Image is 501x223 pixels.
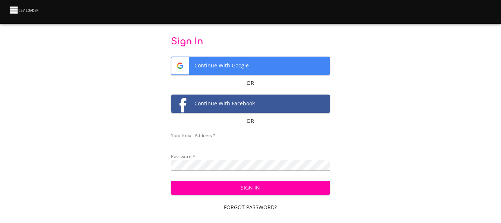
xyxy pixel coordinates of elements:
[171,95,189,112] img: Facebook logo
[174,203,327,212] span: Forgot Password?
[171,36,330,48] p: Sign In
[237,117,264,125] p: Or
[171,57,330,75] button: Google logoContinue With Google
[171,181,330,195] button: Sign In
[237,79,264,87] p: Or
[171,154,195,159] label: Password
[177,183,324,192] span: Sign In
[171,57,189,74] img: Google logo
[171,57,330,74] span: Continue With Google
[171,95,330,113] button: Facebook logoContinue With Facebook
[171,133,215,138] label: Your Email Address
[171,201,330,214] a: Forgot Password?
[9,5,40,15] img: CSV Loader
[171,95,330,112] span: Continue With Facebook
